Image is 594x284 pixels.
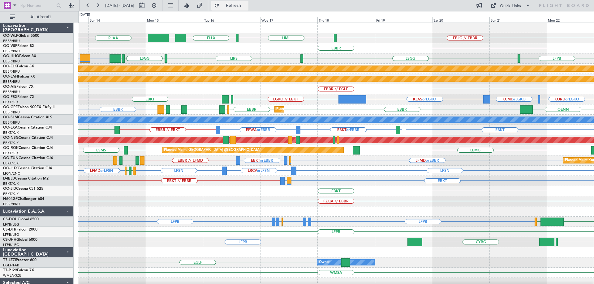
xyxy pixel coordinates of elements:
[88,17,146,23] div: Sun 14
[3,258,37,262] a: T7-LZZIPraetor 600
[3,218,39,221] a: CS-DOUGlobal 6500
[3,156,19,160] span: OO-ZUN
[3,75,18,78] span: OO-LAH
[3,171,20,176] a: LFSN/ENC
[3,116,52,119] a: OO-SLMCessna Citation XLS
[3,181,19,186] a: EBKT/KJK
[3,156,53,160] a: OO-ZUNCessna Citation CJ4
[80,12,90,18] div: [DATE]
[3,54,19,58] span: OO-HHO
[3,69,20,74] a: EBBR/BRU
[3,95,17,99] span: OO-FSX
[3,273,21,278] a: WMSA/SZB
[3,79,20,84] a: EBBR/BRU
[3,258,16,262] span: T7-LZZI
[432,17,489,23] div: Sat 20
[3,95,34,99] a: OO-FSXFalcon 7X
[488,1,533,11] button: Quick Links
[3,187,43,191] a: OO-JIDCessna CJ1 525
[319,258,329,267] div: Owner
[3,161,19,166] a: EBKT/KJK
[3,49,20,53] a: EBBR/BRU
[3,218,18,221] span: CS-DOU
[3,151,19,155] a: EBKT/KJK
[3,120,20,125] a: EBBR/BRU
[3,105,54,109] a: OO-GPEFalcon 900EX EASy II
[3,65,34,68] a: OO-ELKFalcon 8X
[3,65,17,68] span: OO-ELK
[3,100,19,104] a: EBKT/KJK
[3,232,19,237] a: LFPB/LBG
[7,12,67,22] button: All Aircraft
[3,44,34,48] a: OO-VSFFalcon 8X
[3,85,16,89] span: OO-AIE
[3,126,52,129] a: OO-LXACessna Citation CJ4
[3,146,19,150] span: OO-ROK
[16,15,65,19] span: All Aircraft
[3,177,49,180] a: D-IBLUCessna Citation M2
[3,34,39,38] a: OO-WLPGlobal 5500
[3,59,20,64] a: EBBR/BRU
[3,90,20,94] a: EBBR/BRU
[3,228,37,231] a: CS-DTRFalcon 2000
[3,34,18,38] span: OO-WLP
[3,187,16,191] span: OO-JID
[211,1,248,11] button: Refresh
[3,130,19,135] a: EBKT/KJK
[3,263,19,268] a: EGLF/FAB
[3,228,16,231] span: CS-DTR
[3,105,18,109] span: OO-GPE
[317,17,375,23] div: Thu 18
[3,75,35,78] a: OO-LAHFalcon 7X
[203,17,260,23] div: Tue 16
[164,146,261,155] div: Planned Maint [GEOGRAPHIC_DATA] ([GEOGRAPHIC_DATA])
[260,17,317,23] div: Wed 17
[3,39,20,43] a: EBBR/BRU
[3,126,18,129] span: OO-LXA
[3,197,44,201] a: N604GFChallenger 604
[3,85,33,89] a: OO-AIEFalcon 7X
[3,44,17,48] span: OO-VSF
[3,243,19,247] a: LFPB/LBG
[3,177,15,180] span: D-IBLU
[489,17,547,23] div: Sun 21
[375,17,432,23] div: Fri 19
[3,141,19,145] a: EBKT/KJK
[3,146,53,150] a: OO-ROKCessna Citation CJ4
[3,136,19,140] span: OO-NSG
[3,136,53,140] a: OO-NSGCessna Citation CJ4
[3,202,20,206] a: EBBR/BRU
[105,3,134,8] span: [DATE] - [DATE]
[3,192,19,196] a: EBKT/KJK
[3,197,18,201] span: N604GF
[276,105,388,114] div: Planned Maint [GEOGRAPHIC_DATA] ([GEOGRAPHIC_DATA] National)
[3,238,37,242] a: CS-JHHGlobal 6000
[3,238,16,242] span: CS-JHH
[3,269,17,272] span: T7-PJ29
[146,17,203,23] div: Mon 15
[3,222,19,227] a: LFPB/LBG
[19,1,54,10] input: Trip Number
[3,269,34,272] a: T7-PJ29Falcon 7X
[3,167,18,170] span: OO-LUX
[3,54,36,58] a: OO-HHOFalcon 8X
[221,3,247,8] span: Refresh
[3,116,18,119] span: OO-SLM
[500,3,521,9] div: Quick Links
[3,167,52,170] a: OO-LUXCessna Citation CJ4
[3,110,20,115] a: EBBR/BRU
